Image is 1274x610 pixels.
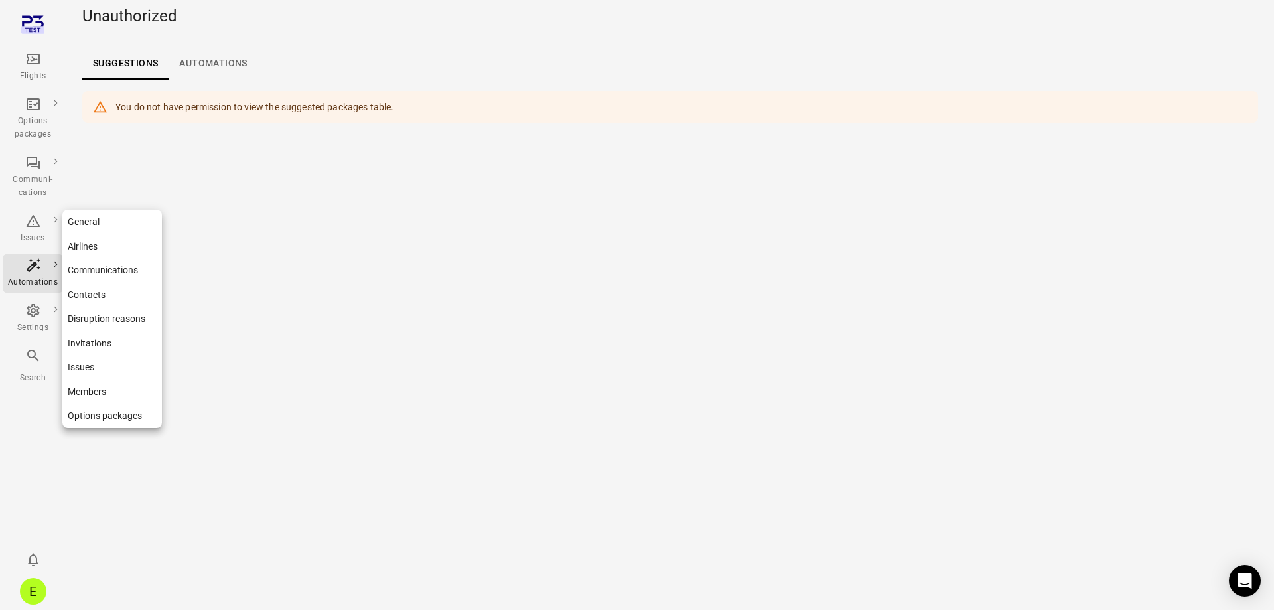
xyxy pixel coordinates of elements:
a: Contacts [62,283,162,307]
button: Notifications [20,546,46,573]
a: Airlines [62,234,162,259]
div: Settings [8,321,58,335]
div: Open Intercom Messenger [1229,565,1261,597]
a: Options packages [62,404,162,428]
a: General [62,210,162,234]
div: Flights [8,70,58,83]
div: Communi-cations [8,173,58,200]
div: Issues [8,232,58,245]
div: You do not have permission to view the suggested packages table. [115,95,394,119]
div: E [20,578,46,605]
h1: Unauthorized [82,5,1258,27]
div: Local navigation [82,48,1258,80]
a: Issues [62,355,162,380]
a: Suggestions [82,48,169,80]
div: Automations [8,276,58,289]
div: Search [8,372,58,385]
a: Members [62,380,162,404]
a: Invitations [62,331,162,356]
nav: Local navigation [62,210,162,428]
button: Ekta [15,573,52,610]
a: Automations [169,48,257,80]
a: Communications [62,258,162,283]
div: Options packages [8,115,58,141]
a: Disruption reasons [62,307,162,331]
